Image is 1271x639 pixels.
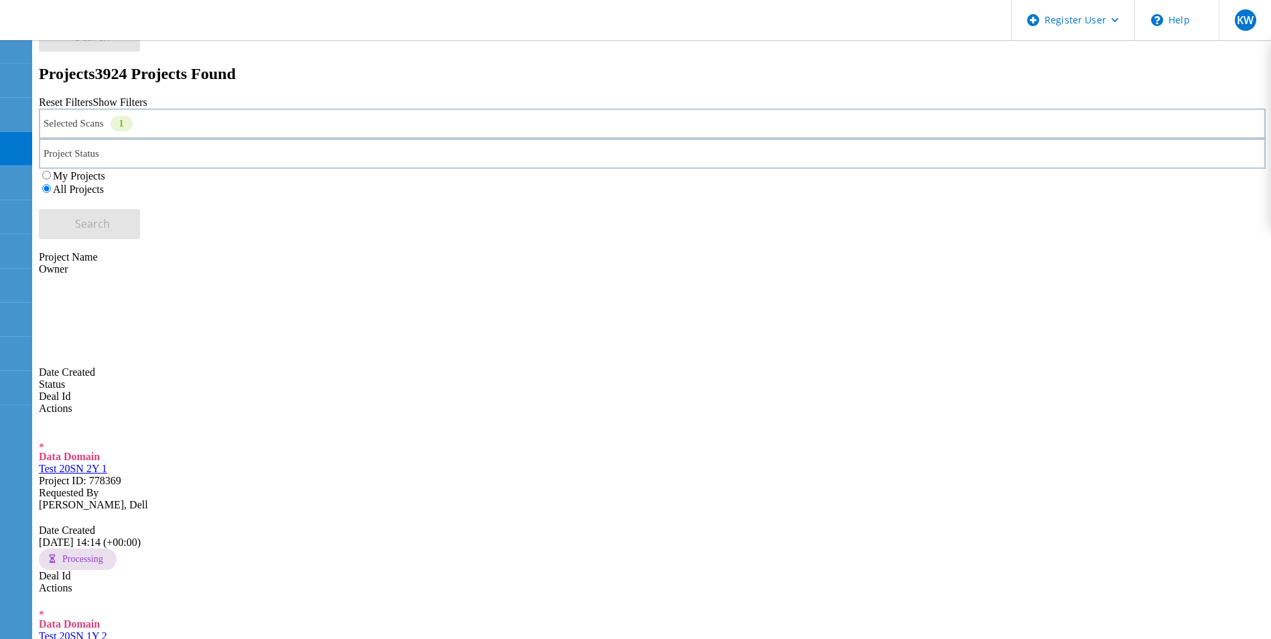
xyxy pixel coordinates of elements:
b: Projects [39,65,95,82]
div: Owner [39,263,1266,275]
span: Search [75,216,110,231]
div: Deal Id [39,390,1266,403]
div: Deal Id [39,570,1266,582]
div: 1 [111,116,133,131]
span: KW [1237,15,1254,25]
div: Project Name [39,251,1266,263]
a: Show Filters [92,96,147,108]
div: Project Status [39,139,1266,169]
div: Date Created [39,275,1266,378]
a: Reset Filters [39,96,92,108]
label: All Projects [53,184,104,195]
span: Data Domain [39,618,100,630]
div: [DATE] 14:14 (+00:00) [39,524,1266,549]
div: Date Created [39,524,1266,537]
span: 3924 Projects Found [95,65,236,82]
div: Selected Scans [39,109,1266,139]
div: Actions [39,403,1266,415]
div: [PERSON_NAME], Dell [39,487,1266,511]
span: Project ID: 778369 [39,475,121,486]
a: Test 20SN 2Y 1 [39,463,107,474]
label: My Projects [53,170,105,182]
div: Processing [39,549,117,570]
div: Requested By [39,487,1266,499]
button: Search [39,209,140,239]
a: Live Optics Dashboard [13,26,157,38]
svg: \n [1151,14,1163,26]
div: Status [39,378,1266,390]
div: Actions [39,582,1266,594]
span: Data Domain [39,451,100,462]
